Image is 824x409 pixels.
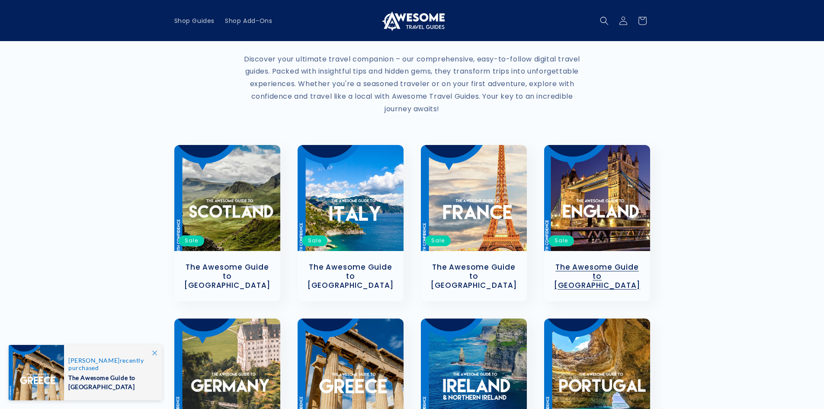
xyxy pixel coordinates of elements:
[183,263,272,290] a: The Awesome Guide to [GEOGRAPHIC_DATA]
[306,263,395,290] a: The Awesome Guide to [GEOGRAPHIC_DATA]
[244,53,581,116] p: Discover your ultimate travel companion – our comprehensive, easy-to-follow digital travel guides...
[68,371,153,391] span: The Awesome Guide to [GEOGRAPHIC_DATA]
[68,357,153,371] span: recently purchased
[68,357,120,364] span: [PERSON_NAME]
[225,17,272,25] span: Shop Add-Ons
[380,10,445,31] img: Awesome Travel Guides
[430,263,518,290] a: The Awesome Guide to [GEOGRAPHIC_DATA]
[220,12,277,30] a: Shop Add-Ons
[553,263,641,290] a: The Awesome Guide to [GEOGRAPHIC_DATA]
[595,11,614,30] summary: Search
[174,17,215,25] span: Shop Guides
[376,7,448,34] a: Awesome Travel Guides
[169,12,220,30] a: Shop Guides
